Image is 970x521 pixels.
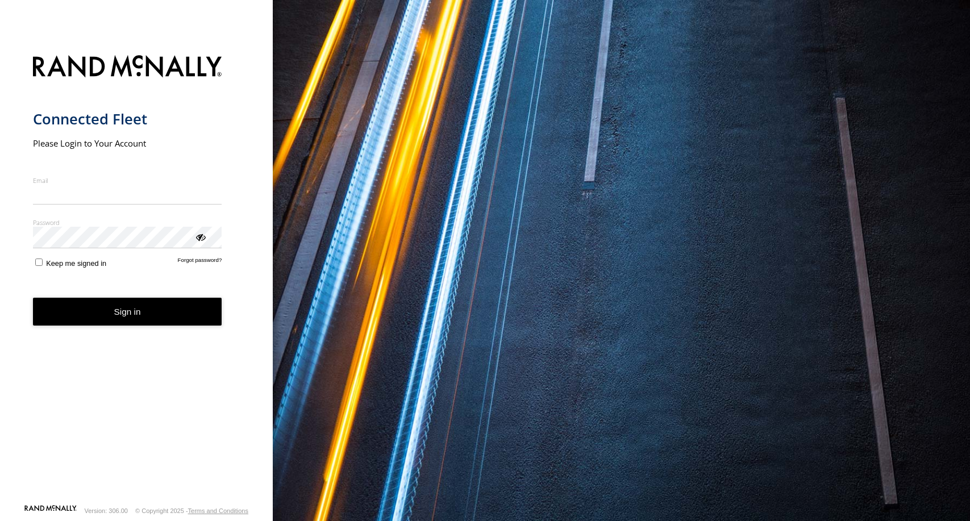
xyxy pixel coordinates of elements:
h2: Please Login to Your Account [33,137,222,149]
span: Keep me signed in [46,259,106,268]
a: Visit our Website [24,505,77,516]
a: Forgot password? [178,257,222,268]
label: Email [33,176,222,185]
div: ViewPassword [194,231,206,242]
form: main [33,48,240,504]
img: Rand McNally [33,53,222,82]
a: Terms and Conditions [188,507,248,514]
input: Keep me signed in [35,259,43,266]
div: © Copyright 2025 - [135,507,248,514]
button: Sign in [33,298,222,326]
div: Version: 306.00 [85,507,128,514]
label: Password [33,218,222,227]
h1: Connected Fleet [33,110,222,128]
